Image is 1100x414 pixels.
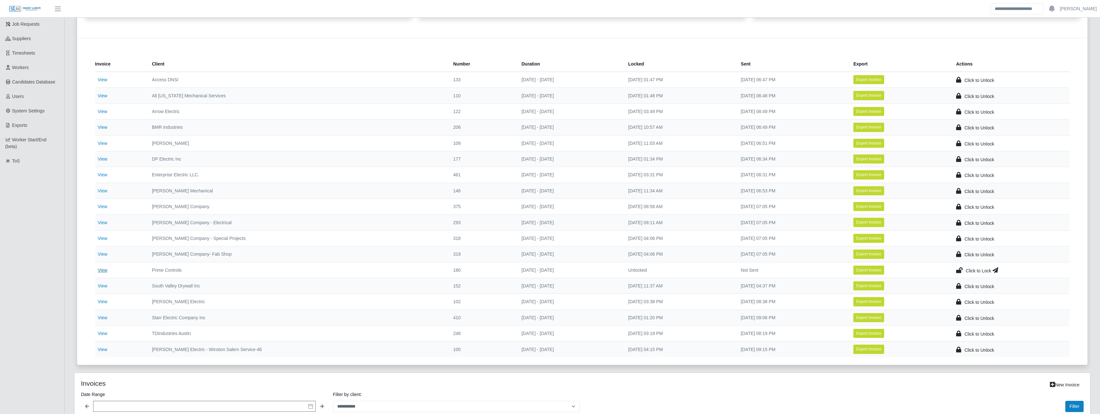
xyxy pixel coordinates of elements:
span: Workers [12,65,29,70]
span: Click to Unlock [964,316,994,321]
span: Click to Unlock [964,189,994,194]
td: All [US_STATE] Mechanical Services [147,88,448,103]
a: New Invoice [1046,379,1084,391]
td: [DATE] 11:37 AM [623,278,736,294]
td: [PERSON_NAME] Company- Fab Shop [147,246,448,262]
td: [DATE] - [DATE] [516,246,623,262]
a: View [98,268,107,273]
td: [DATE] - [DATE] [516,151,623,167]
a: View [98,220,107,225]
td: Unlocked [623,262,736,278]
a: View [98,77,107,82]
td: [DATE] - [DATE] [516,119,623,135]
td: 146 [448,183,516,198]
button: Export Invoice [853,218,884,227]
a: View [98,188,107,193]
td: [DATE] 07:05 PM [736,230,849,246]
button: Export Invoice [853,139,884,148]
td: [DATE] 01:48 PM [623,88,736,103]
td: [DATE] 08:49 PM [736,103,849,119]
button: Export Invoice [853,154,884,163]
td: Prime Controls [147,262,448,278]
td: [DATE] - [DATE] [516,88,623,103]
td: [PERSON_NAME] Mechanical [147,183,448,198]
button: Export Invoice [853,186,884,195]
td: [DATE] 06:34 PM [736,151,849,167]
td: [DATE] - [DATE] [516,72,623,88]
td: 109 [448,135,516,151]
td: 293 [448,215,516,230]
span: Click to Unlock [964,78,994,83]
td: [DATE] 08:31 PM [736,167,849,183]
td: [DATE] - [DATE] [516,230,623,246]
span: Click to Unlock [964,221,994,226]
td: [DATE] 09:06 PM [736,310,849,325]
td: South Valley Drywall Inc [147,278,448,294]
button: Filter [1065,401,1084,412]
td: [DATE] 06:48 PM [736,88,849,103]
td: Access DNSI [147,72,448,88]
td: [DATE] - [DATE] [516,135,623,151]
td: 318 [448,230,516,246]
button: Export Invoice [853,345,884,354]
td: [PERSON_NAME] Electric - Winston Salem Service-46 [147,341,448,357]
span: Click to Unlock [964,125,994,130]
td: DP Electric Inc [147,151,448,167]
td: 122 [448,103,516,119]
td: BMR Industries [147,119,448,135]
span: Click to Unlock [964,348,994,353]
td: 206 [448,119,516,135]
span: Click to Unlock [964,236,994,242]
td: Enterprise Electric LLC. [147,167,448,183]
button: Export Invoice [853,266,884,275]
span: Click to Unlock [964,331,994,337]
button: Export Invoice [853,91,884,100]
span: Exports [12,123,27,128]
td: [DATE] 06:51 PM [736,135,849,151]
a: View [98,204,107,209]
button: Export Invoice [853,75,884,84]
span: Click to Unlock [964,252,994,257]
td: [PERSON_NAME] Electric [147,294,448,310]
td: 102 [448,294,516,310]
td: 100 [448,341,516,357]
a: View [98,283,107,288]
th: Client [147,56,448,72]
td: Starr Electric Company Inc [147,310,448,325]
label: Filter by client: [333,391,580,398]
td: [DATE] 07:05 PM [736,215,849,230]
h4: Invoices [81,379,493,387]
a: View [98,315,107,320]
a: View [98,347,107,352]
td: [DATE] 01:34 PM [623,151,736,167]
td: 461 [448,167,516,183]
td: [DATE] 06:53 PM [736,183,849,198]
th: Locked [623,56,736,72]
td: [PERSON_NAME] Company - Special Projects [147,230,448,246]
td: [DATE] 10:57 AM [623,119,736,135]
td: [DATE] 06:47 PM [736,72,849,88]
td: 375 [448,199,516,215]
td: TDIndustries Austin [147,326,448,341]
button: Export Invoice [853,297,884,306]
td: [DATE] - [DATE] [516,326,623,341]
td: 177 [448,151,516,167]
td: 180 [448,262,516,278]
td: [DATE] 08:19 PM [736,326,849,341]
input: Search [990,3,1044,14]
a: View [98,172,107,177]
button: Export Invoice [853,170,884,179]
td: [DATE] 04:37 PM [736,278,849,294]
td: [DATE] - [DATE] [516,278,623,294]
td: [DATE] 04:06 PM [623,230,736,246]
span: System Settings [12,108,45,113]
span: Click to Unlock [964,141,994,146]
td: [DATE] 07:05 PM [736,246,849,262]
th: Export [848,56,951,72]
td: [DATE] - [DATE] [516,215,623,230]
button: Export Invoice [853,234,884,243]
td: 110 [448,88,516,103]
td: [PERSON_NAME] [147,135,448,151]
td: 133 [448,72,516,88]
td: [DATE] 01:20 PM [623,310,736,325]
